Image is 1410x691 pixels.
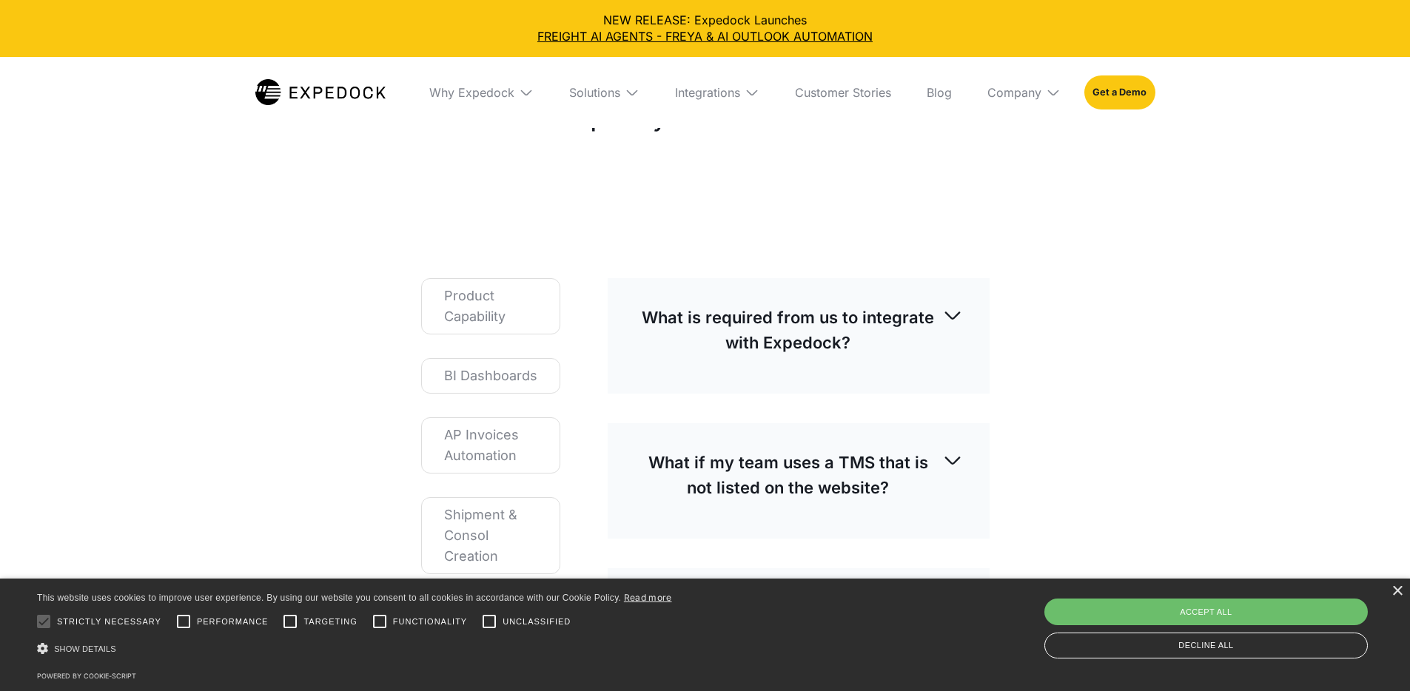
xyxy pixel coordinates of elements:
[915,57,964,128] a: Blog
[783,57,903,128] a: Customer Stories
[57,616,161,628] span: Strictly necessary
[1084,75,1155,109] a: Get a Demo
[12,28,1398,44] a: FREIGHT AI AGENTS - FREYA & AI OUTLOOK AUTOMATION
[987,85,1041,100] div: Company
[675,85,740,100] div: Integrations
[444,425,537,466] div: AP Invoices Automation
[634,305,942,355] p: What is required from us to integrate with Expedock?
[54,644,116,653] span: Show details
[1044,633,1368,658] div: Decline all
[503,616,571,628] span: Unclassified
[444,505,537,567] div: Shipment & Consol Creation
[1078,96,1410,691] iframe: To enrich screen reader interactions, please activate Accessibility in Grammarly extension settings
[557,57,651,128] div: Solutions
[12,12,1398,45] div: NEW RELEASE: Expedock Launches
[1078,96,1410,691] div: Chat Widget
[417,57,545,128] div: Why Expedock
[976,57,1072,128] div: Company
[663,57,771,128] div: Integrations
[569,85,620,100] div: Solutions
[303,616,357,628] span: Targeting
[1044,599,1368,625] div: Accept all
[444,286,537,327] div: Product Capability
[37,638,672,659] div: Show details
[429,85,514,100] div: Why Expedock
[393,616,467,628] span: Functionality
[444,365,537,386] div: BI Dashboards
[37,593,621,603] span: This website uses cookies to improve user experience. By using our website you consent to all coo...
[197,616,269,628] span: Performance
[634,450,942,500] p: What if my team uses a TMS that is not listed on the website?
[624,592,672,603] a: Read more
[37,672,136,680] a: Powered by cookie-script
